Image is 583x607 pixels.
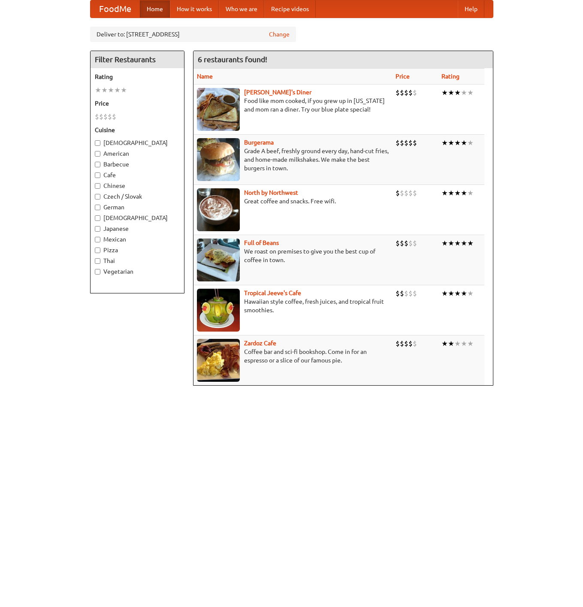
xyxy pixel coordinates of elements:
[101,85,108,95] li: ★
[413,88,417,97] li: $
[454,138,461,148] li: ★
[448,138,454,148] li: ★
[244,290,301,296] b: Tropical Jeeve's Cafe
[197,239,240,281] img: beans.jpg
[448,339,454,348] li: ★
[91,0,140,18] a: FoodMe
[408,239,413,248] li: $
[441,339,448,348] li: ★
[95,267,180,276] label: Vegetarian
[441,73,459,80] a: Rating
[95,112,99,121] li: $
[454,289,461,298] li: ★
[140,0,170,18] a: Home
[454,239,461,248] li: ★
[170,0,219,18] a: How it works
[400,239,404,248] li: $
[244,239,279,246] a: Full of Beans
[244,189,298,196] b: North by Northwest
[90,27,296,42] div: Deliver to: [STREET_ADDRESS]
[404,188,408,198] li: $
[408,188,413,198] li: $
[95,162,100,167] input: Barbecue
[95,183,100,189] input: Chinese
[95,258,100,264] input: Thai
[454,188,461,198] li: ★
[441,289,448,298] li: ★
[400,339,404,348] li: $
[396,188,400,198] li: $
[264,0,316,18] a: Recipe videos
[454,88,461,97] li: ★
[461,239,467,248] li: ★
[197,347,389,365] p: Coffee bar and sci-fi bookshop. Come in for an espresso or a slice of our famous pie.
[448,188,454,198] li: ★
[197,97,389,114] p: Food like mom cooked, if you grew up in [US_STATE] and mom ran a diner. Try our blue plate special!
[396,138,400,148] li: $
[95,226,100,232] input: Japanese
[95,203,180,211] label: German
[413,289,417,298] li: $
[269,30,290,39] a: Change
[461,339,467,348] li: ★
[95,139,180,147] label: [DEMOGRAPHIC_DATA]
[441,88,448,97] li: ★
[396,73,410,80] a: Price
[461,188,467,198] li: ★
[467,138,474,148] li: ★
[121,85,127,95] li: ★
[95,214,180,222] label: [DEMOGRAPHIC_DATA]
[108,112,112,121] li: $
[244,139,274,146] a: Burgerama
[197,297,389,314] p: Hawaiian style coffee, fresh juices, and tropical fruit smoothies.
[404,239,408,248] li: $
[400,138,404,148] li: $
[95,72,180,81] h5: Rating
[197,197,389,205] p: Great coffee and snacks. Free wifi.
[413,339,417,348] li: $
[441,138,448,148] li: ★
[461,289,467,298] li: ★
[103,112,108,121] li: $
[99,112,103,121] li: $
[95,181,180,190] label: Chinese
[404,339,408,348] li: $
[95,246,180,254] label: Pizza
[244,89,311,96] a: [PERSON_NAME]'s Diner
[197,188,240,231] img: north.jpg
[95,237,100,242] input: Mexican
[467,239,474,248] li: ★
[408,339,413,348] li: $
[197,138,240,181] img: burgerama.jpg
[441,188,448,198] li: ★
[467,88,474,97] li: ★
[95,257,180,265] label: Thai
[95,85,101,95] li: ★
[404,88,408,97] li: $
[95,205,100,210] input: German
[244,340,276,347] b: Zardoz Cafe
[95,269,100,275] input: Vegetarian
[408,138,413,148] li: $
[404,138,408,148] li: $
[197,147,389,172] p: Grade A beef, freshly ground every day, hand-cut fries, and home-made milkshakes. We make the bes...
[396,88,400,97] li: $
[95,194,100,199] input: Czech / Slovak
[461,138,467,148] li: ★
[95,140,100,146] input: [DEMOGRAPHIC_DATA]
[95,151,100,157] input: American
[396,289,400,298] li: $
[95,171,180,179] label: Cafe
[95,99,180,108] h5: Price
[197,247,389,264] p: We roast on premises to give you the best cup of coffee in town.
[197,73,213,80] a: Name
[413,138,417,148] li: $
[467,339,474,348] li: ★
[400,188,404,198] li: $
[95,215,100,221] input: [DEMOGRAPHIC_DATA]
[408,289,413,298] li: $
[467,188,474,198] li: ★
